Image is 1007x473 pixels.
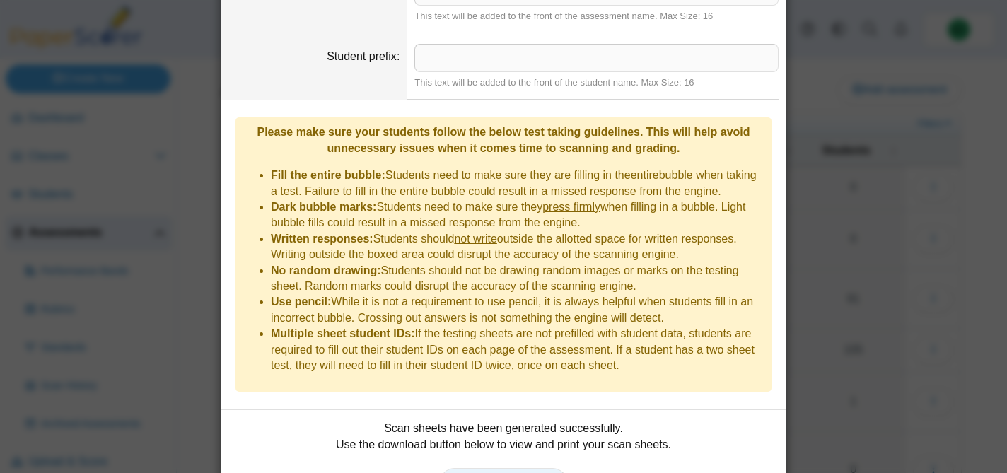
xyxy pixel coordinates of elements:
b: Dark bubble marks: [271,201,376,213]
b: Multiple sheet student IDs: [271,327,415,339]
b: No random drawing: [271,264,381,276]
div: This text will be added to the front of the assessment name. Max Size: 16 [414,10,779,23]
b: Written responses: [271,233,373,245]
li: Students should not be drawing random images or marks on the testing sheet. Random marks could di... [271,263,764,295]
b: Fill the entire bubble: [271,169,385,181]
u: not write [454,233,496,245]
u: entire [631,169,659,181]
b: Please make sure your students follow the below test taking guidelines. This will help avoid unne... [257,126,750,153]
li: Students need to make sure they when filling in a bubble. Light bubble fills could result in a mi... [271,199,764,231]
b: Use pencil: [271,296,331,308]
div: This text will be added to the front of the student name. Max Size: 16 [414,76,779,89]
li: Students should outside the allotted space for written responses. Writing outside the boxed area ... [271,231,764,263]
li: Students need to make sure they are filling in the bubble when taking a test. Failure to fill in ... [271,168,764,199]
label: Student prefix [327,50,400,62]
li: While it is not a requirement to use pencil, it is always helpful when students fill in an incorr... [271,294,764,326]
li: If the testing sheets are not prefilled with student data, students are required to fill out thei... [271,326,764,373]
u: press firmly [542,201,600,213]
